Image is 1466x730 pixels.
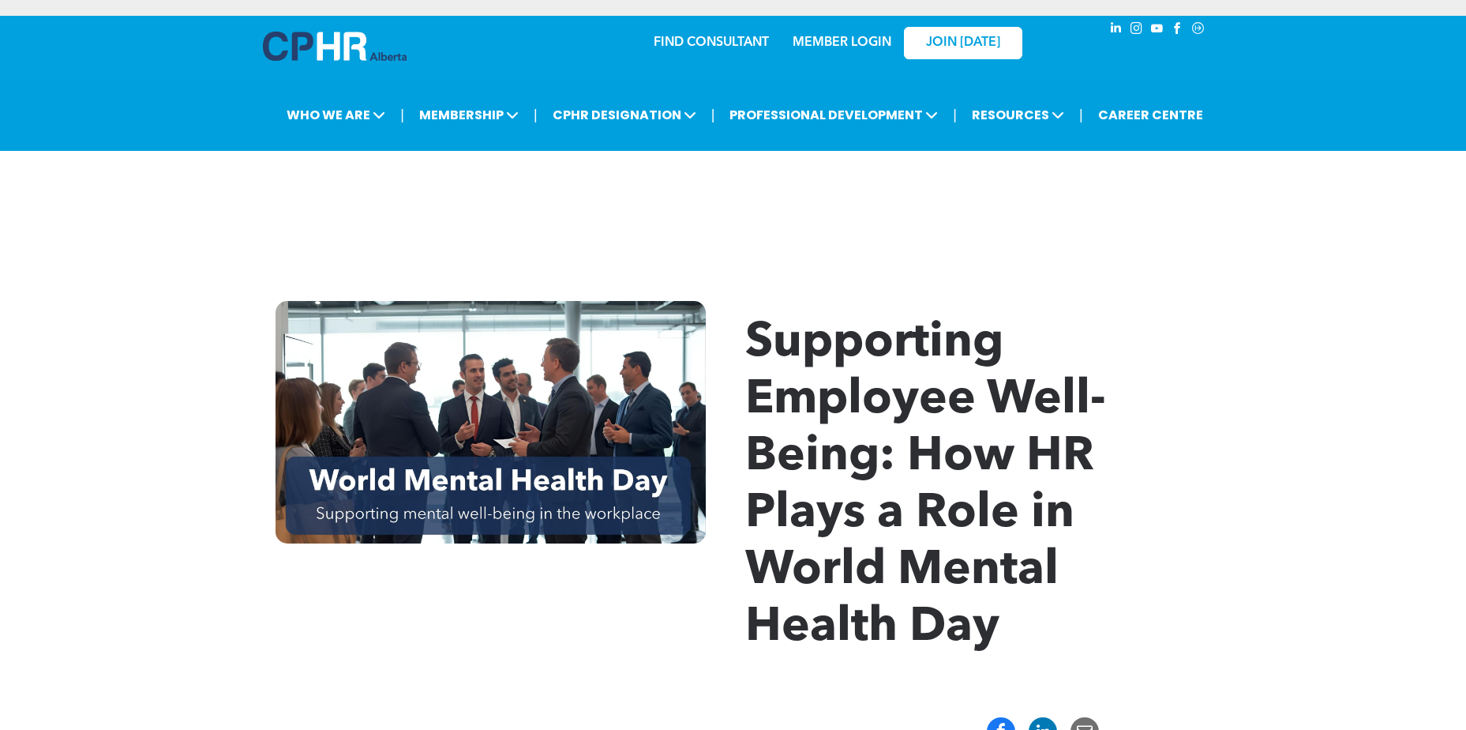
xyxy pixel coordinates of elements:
[400,99,404,131] li: |
[263,32,407,61] img: A blue and white logo for cp alberta
[904,27,1022,59] a: JOIN [DATE]
[1149,20,1166,41] a: youtube
[414,100,523,130] span: MEMBERSHIP
[1128,20,1145,41] a: instagram
[1169,20,1187,41] a: facebook
[654,36,769,49] a: FIND CONSULTANT
[725,100,943,130] span: PROFESSIONAL DEVELOPMENT
[282,100,390,130] span: WHO WE ARE
[1093,100,1208,130] a: CAREER CENTRE
[1190,20,1207,41] a: Social network
[793,36,891,49] a: MEMBER LOGIN
[953,99,957,131] li: |
[967,100,1069,130] span: RESOURCES
[534,99,538,131] li: |
[1079,99,1083,131] li: |
[745,320,1106,652] span: Supporting Employee Well-Being: How HR Plays a Role in World Mental Health Day
[1108,20,1125,41] a: linkedin
[711,99,715,131] li: |
[926,36,1000,51] span: JOIN [DATE]
[548,100,701,130] span: CPHR DESIGNATION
